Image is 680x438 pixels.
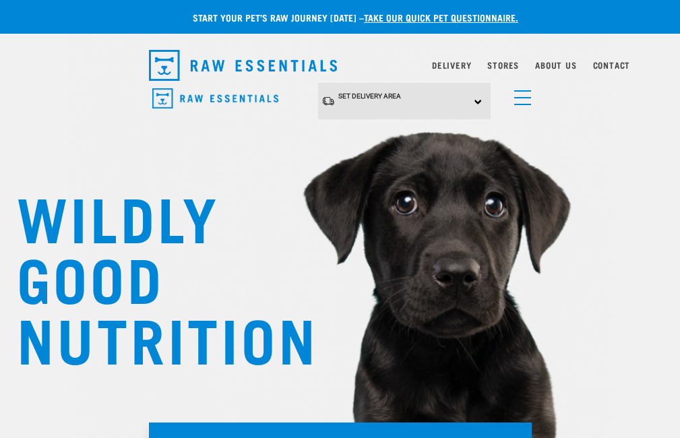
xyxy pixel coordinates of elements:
h1: WILDLY GOOD NUTRITION [17,185,286,367]
img: van-moving.png [321,96,335,106]
nav: dropdown navigation [138,44,543,86]
a: Stores [487,63,519,67]
img: Raw Essentials Logo [152,88,278,109]
a: Delivery [432,63,471,67]
a: menu [507,82,532,106]
a: About Us [535,63,576,67]
a: Contact [593,63,631,67]
span: Set Delivery Area [338,92,401,100]
a: take our quick pet questionnaire. [364,15,518,20]
img: Raw Essentials Logo [149,50,338,81]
